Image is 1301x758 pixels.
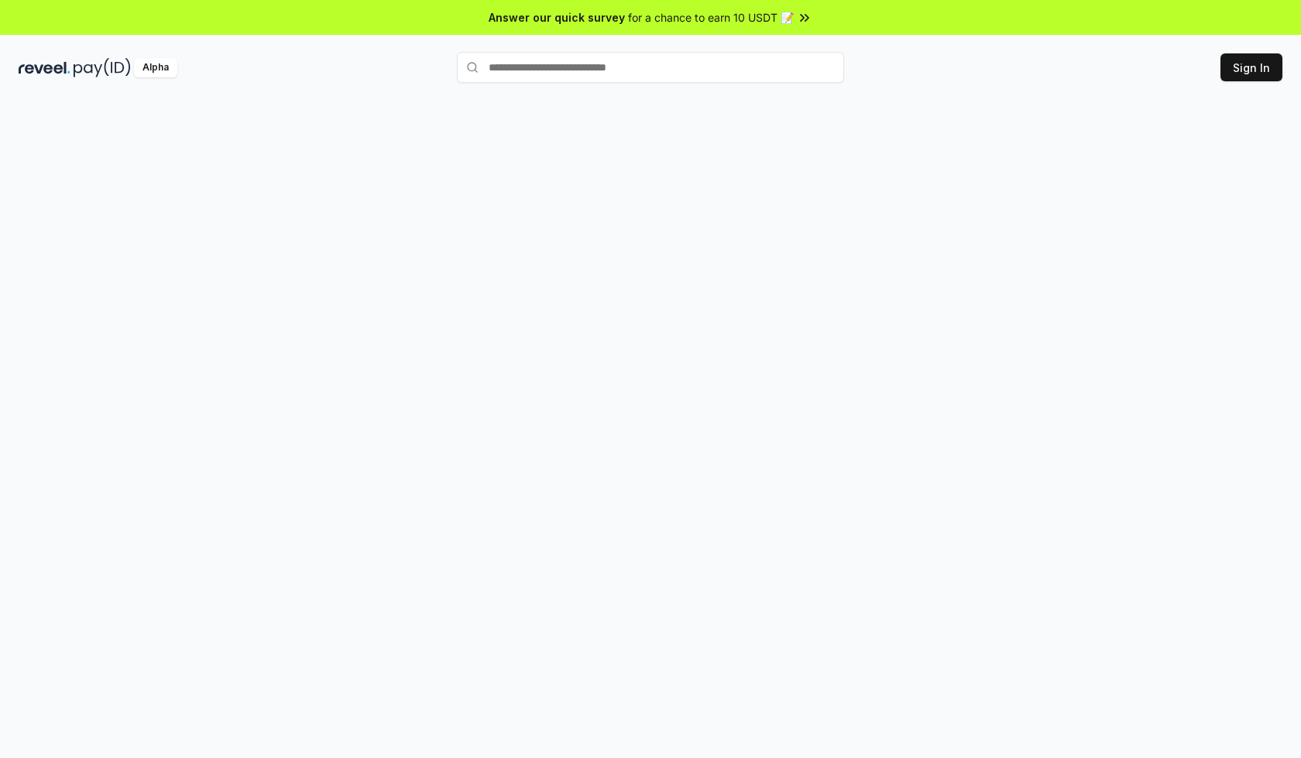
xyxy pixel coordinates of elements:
[74,58,131,77] img: pay_id
[134,58,177,77] div: Alpha
[489,9,625,26] span: Answer our quick survey
[1220,53,1282,81] button: Sign In
[19,58,70,77] img: reveel_dark
[628,9,794,26] span: for a chance to earn 10 USDT 📝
